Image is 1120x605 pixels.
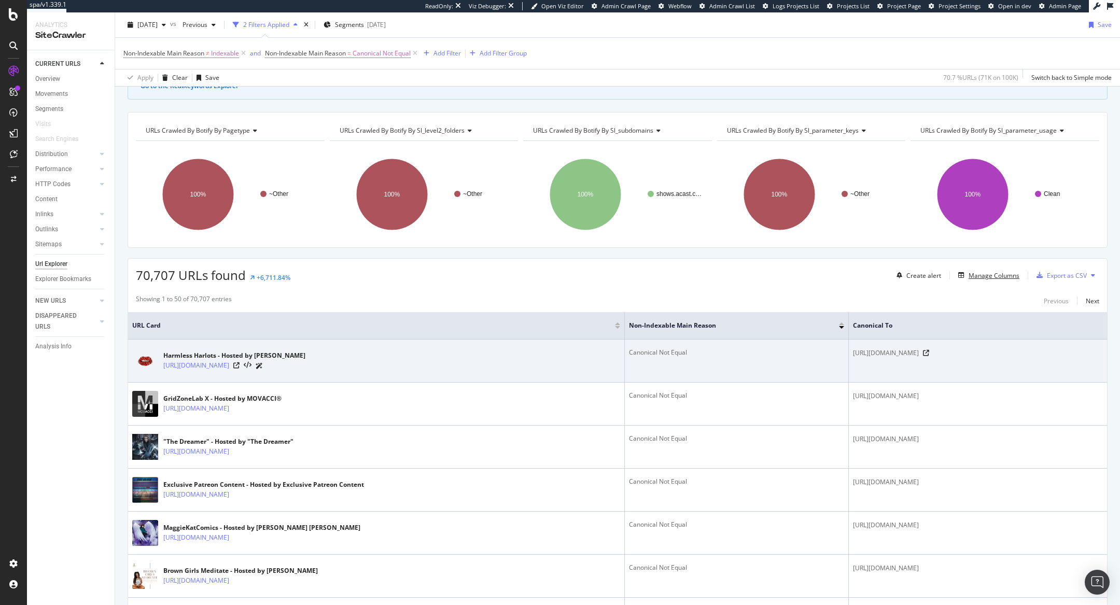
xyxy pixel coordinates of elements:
svg: A chart. [911,149,1099,240]
a: Content [35,194,107,205]
div: Canonical Not Equal [629,434,844,443]
div: Overview [35,74,60,85]
span: vs [170,19,178,28]
div: SiteCrawler [35,30,106,41]
text: 100% [384,191,400,198]
span: Segments [335,20,364,29]
div: Create alert [906,271,941,280]
div: Distribution [35,149,68,160]
div: and [250,49,261,58]
div: Inlinks [35,209,53,220]
svg: A chart. [523,149,712,240]
div: Export as CSV [1047,271,1087,280]
a: Distribution [35,149,97,160]
div: Canonical Not Equal [629,520,844,529]
img: main image [132,428,158,466]
div: Open Intercom Messenger [1085,570,1110,595]
span: Previous [178,20,207,29]
h4: URLs Crawled By Botify By sl_level2_folders [338,122,509,139]
span: URLs Crawled By Botify By sl_subdomains [533,126,653,135]
button: Export as CSV [1032,267,1087,284]
a: Project Page [877,2,921,10]
svg: A chart. [330,149,519,240]
button: [DATE] [123,17,170,33]
div: Analytics [35,21,106,30]
svg: A chart. [717,149,906,240]
img: main image [132,351,158,371]
button: Next [1086,294,1099,307]
span: URLs Crawled By Botify By sl_parameter_keys [727,126,859,135]
text: ~Other [463,190,482,198]
a: Project Settings [929,2,981,10]
h4: URLs Crawled By Botify By sl_parameter_usage [918,122,1090,139]
div: CURRENT URLS [35,59,80,69]
span: Open Viz Editor [541,2,584,10]
a: [URL][DOMAIN_NAME] [163,532,229,543]
div: Clear [172,73,188,82]
a: [URL][DOMAIN_NAME] [163,575,229,586]
span: Project Page [887,2,921,10]
a: Visit Online Page [233,362,240,369]
img: main image [132,520,158,546]
span: URLs Crawled By Botify By sl_level2_folders [340,126,465,135]
a: Url Explorer [35,259,107,270]
a: Open in dev [988,2,1031,10]
h4: URLs Crawled By Botify By sl_parameter_keys [725,122,897,139]
a: Movements [35,89,107,100]
text: Clean [1044,190,1060,198]
text: 100% [190,191,206,198]
button: Add Filter Group [466,47,527,60]
button: Segments[DATE] [319,17,390,33]
a: Projects List [827,2,870,10]
span: Non-Indexable Main Reason [123,49,204,58]
text: 100% [965,191,981,198]
span: [URL][DOMAIN_NAME] [853,477,919,487]
a: HTTP Codes [35,179,97,190]
a: Analysis Info [35,341,107,352]
div: DISAPPEARED URLS [35,311,88,332]
text: ~Other [850,190,870,198]
button: View HTML Source [244,362,251,369]
a: Logs Projects List [763,2,819,10]
button: Save [192,69,219,86]
button: Switch back to Simple mode [1027,69,1112,86]
div: Analysis Info [35,341,72,352]
span: [URL][DOMAIN_NAME] [853,520,919,530]
div: Save [205,73,219,82]
div: Movements [35,89,68,100]
div: Canonical Not Equal [629,348,844,357]
a: Search Engines [35,134,89,145]
a: Performance [35,164,97,175]
div: NEW URLS [35,296,66,306]
a: [URL][DOMAIN_NAME] [163,446,229,457]
a: Visit Online Page [923,350,929,356]
button: Save [1085,17,1112,33]
a: Segments [35,104,107,115]
a: Open Viz Editor [531,2,584,10]
a: Visits [35,119,61,130]
div: GridZoneLab X - Hosted by MOVACCI® [163,394,282,403]
div: ReadOnly: [425,2,453,10]
div: Explorer Bookmarks [35,274,91,285]
div: MaggieKatComics - Hosted by [PERSON_NAME] [PERSON_NAME] [163,523,360,532]
span: [URL][DOMAIN_NAME] [853,563,919,573]
div: Harmless Harlots - Hosted by [PERSON_NAME] [163,351,305,360]
div: Add Filter Group [480,49,527,58]
div: Outlinks [35,224,58,235]
span: Admin Page [1049,2,1081,10]
a: [URL][DOMAIN_NAME] [163,489,229,500]
button: and [250,48,261,58]
span: [URL][DOMAIN_NAME] [853,391,919,401]
a: Sitemaps [35,239,97,250]
div: Visits [35,119,51,130]
button: Previous [1044,294,1069,307]
span: 2025 Oct. 6th [137,20,158,29]
div: Manage Columns [969,271,1019,280]
a: Admin Crawl Page [592,2,651,10]
span: Admin Crawl List [709,2,755,10]
div: Showing 1 to 50 of 70,707 entries [136,294,232,307]
a: [URL][DOMAIN_NAME] [163,360,229,371]
div: Canonical Not Equal [629,391,844,400]
button: Clear [158,69,188,86]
